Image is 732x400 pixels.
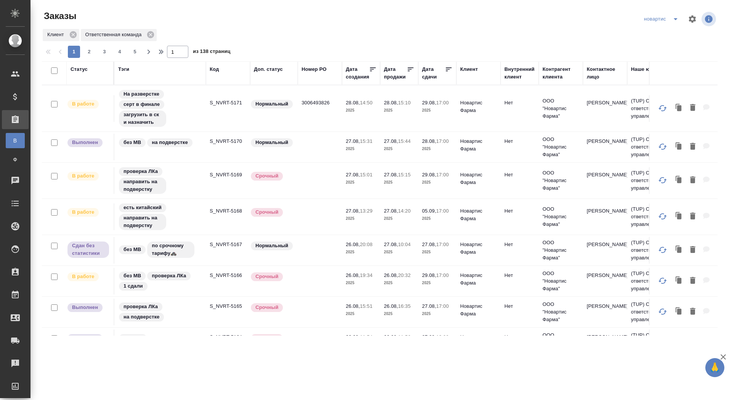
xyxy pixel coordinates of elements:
[583,299,627,325] td: [PERSON_NAME]
[346,179,376,186] p: 2025
[43,29,79,41] div: Клиент
[98,46,111,58] button: 3
[398,272,411,278] p: 20:32
[422,138,436,144] p: 28.08,
[254,66,283,73] div: Доп. статус
[42,10,76,22] span: Заказы
[152,242,190,257] p: по срочному тарифу🚓
[67,333,110,344] div: Выставляет ПМ после сдачи и проведения начислений. Последний этап для ПМа
[436,272,449,278] p: 17:00
[250,99,294,109] div: Статус по умолчанию для стандартных заказов
[360,172,372,178] p: 15:01
[653,171,672,189] button: Обновить
[346,310,376,318] p: 2025
[124,139,141,146] p: без МВ
[250,138,294,148] div: Статус по умолчанию для стандартных заказов
[302,66,326,73] div: Номер PO
[653,99,672,117] button: Обновить
[422,172,436,178] p: 29.08,
[360,242,372,247] p: 20:08
[124,178,162,193] p: направить на подверстку
[384,179,414,186] p: 2025
[118,89,202,128] div: На разверстке, серт в финале, загрузить в ск и назначить
[346,272,360,278] p: 26.08,
[384,172,398,178] p: 27.08,
[47,31,67,38] p: Клиент
[384,334,398,340] p: 26.08,
[346,145,376,153] p: 2025
[360,208,372,214] p: 13:29
[422,279,453,287] p: 2025
[422,248,453,256] p: 2025
[83,46,95,58] button: 2
[210,99,246,107] p: S_NVRT-5171
[686,209,699,224] button: Удалить
[504,302,535,310] p: Нет
[118,241,202,259] div: без МВ, по срочному тарифу🚓
[72,334,98,342] p: Выполнен
[583,134,627,160] td: [PERSON_NAME]
[124,334,142,342] p: меддра
[672,335,686,350] button: Клонировать
[71,66,88,73] div: Статус
[701,12,718,26] span: Посмотреть информацию
[85,31,144,38] p: Ответственная команда
[672,139,686,155] button: Клонировать
[686,304,699,320] button: Удалить
[422,179,453,186] p: 2025
[72,100,94,108] p: В работе
[543,270,579,293] p: ООО "Новартис Фарма"
[124,204,162,211] p: есть китайский
[346,208,360,214] p: 27.08,
[460,302,497,318] p: Новартис Фарма
[460,138,497,153] p: Новартис Фарма
[686,242,699,258] button: Удалить
[436,208,449,214] p: 17:00
[210,207,246,215] p: S_NVRT-5168
[653,138,672,156] button: Обновить
[10,137,21,144] span: В
[384,66,407,81] div: Дата продажи
[210,171,246,179] p: S_NVRT-5169
[255,208,278,216] p: Срочный
[422,100,436,106] p: 29.08,
[360,334,372,340] p: 11:54
[67,138,110,148] div: Выставляет ПМ после сдачи и проведения начислений. Последний этап для ПМа
[360,100,372,106] p: 14:50
[627,93,719,124] td: (TUP) Общество с ограниченной ответственностью «Технологии управления переводом»
[653,207,672,226] button: Обновить
[114,48,126,56] span: 4
[124,246,141,253] p: без МВ
[346,279,376,287] p: 2025
[346,107,376,114] p: 2025
[124,303,158,310] p: проверка ЛКа
[627,202,719,232] td: (TUP) Общество с ограниченной ответственностью «Технологии управления переводом»
[72,304,98,311] p: Выполнен
[398,242,411,247] p: 10:04
[436,303,449,309] p: 17:00
[255,139,288,146] p: Нормальный
[83,48,95,56] span: 2
[360,272,372,278] p: 19:34
[627,235,719,266] td: (TUP) Общество с ограниченной ответственностью «Технологии управления переводом»
[210,138,246,145] p: S_NVRT-5170
[255,334,278,342] p: Срочный
[583,268,627,294] td: [PERSON_NAME]
[384,208,398,214] p: 27.08,
[124,90,159,98] p: На разверстке
[152,272,186,280] p: проверка ЛКа
[72,242,104,257] p: Сдан без статистики
[543,97,579,120] p: ООО "Новартис Фарма"
[384,138,398,144] p: 27.08,
[422,145,453,153] p: 2025
[346,100,360,106] p: 28.08,
[543,169,579,192] p: ООО "Новартис Фарма"
[346,172,360,178] p: 27.08,
[346,66,369,81] div: Дата создания
[422,66,445,81] div: Дата сдачи
[152,139,188,146] p: на подверстке
[384,310,414,318] p: 2025
[72,208,94,216] p: В работе
[627,297,719,327] td: (TUP) Общество с ограниченной ответственностью «Технологии управления переводом»
[72,139,98,146] p: Выполнен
